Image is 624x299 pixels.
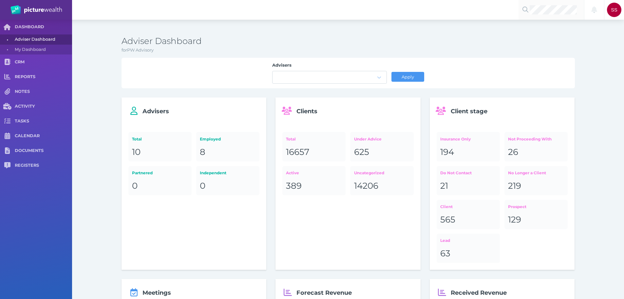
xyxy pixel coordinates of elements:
span: Under Advice [354,137,382,141]
a: Total16657 [282,132,346,161]
span: Apply [399,74,417,79]
p: for PW Advisory [122,47,575,53]
div: 0 [132,181,188,192]
span: Prospect [508,204,526,209]
a: Partnered0 [128,166,192,195]
span: REPORTS [15,74,72,80]
span: Uncategorized [354,170,384,175]
span: Employed [200,137,221,141]
div: 565 [440,214,496,225]
span: Insurance Only [440,137,471,141]
a: Under Advice625 [350,132,413,161]
div: 10 [132,147,188,158]
span: Received Revenue [451,289,507,296]
span: Active [286,170,299,175]
span: CALENDAR [15,133,72,139]
div: 0 [200,181,256,192]
span: Client stage [451,108,487,115]
div: 63 [440,248,496,259]
img: PW [10,5,62,14]
span: Do Not Contact [440,170,472,175]
span: Clients [296,108,317,115]
span: CRM [15,59,72,65]
span: No Longer a Client [508,170,546,175]
span: Total [286,137,296,141]
span: Advisers [142,108,169,115]
div: Shelby Slender [607,3,621,17]
label: Advisers [272,62,387,71]
span: My Dashboard [15,45,70,55]
div: 389 [286,181,342,192]
span: NOTES [15,89,72,95]
a: Employed8 [196,132,259,161]
div: 21 [440,181,496,192]
div: 129 [508,214,564,225]
span: SS [611,7,617,12]
div: 625 [354,147,410,158]
span: REGISTERS [15,163,72,168]
span: Client [440,204,453,209]
span: TASKS [15,118,72,124]
span: ACTIVITY [15,104,72,109]
span: Partnered [132,170,153,175]
span: Forecast Revenue [296,289,352,296]
h3: Adviser Dashboard [122,36,575,47]
span: DASHBOARD [15,24,72,30]
div: 8 [200,147,256,158]
div: 16657 [286,147,342,158]
div: 194 [440,147,496,158]
span: Total [132,137,142,141]
span: Lead [440,238,450,243]
span: DOCUMENTS [15,148,72,154]
span: Independent [200,170,226,175]
span: Not Proceeding With [508,137,552,141]
div: 14206 [354,181,410,192]
span: Adviser Dashboard [15,34,70,45]
a: Active389 [282,166,346,195]
span: Meetings [142,289,171,296]
div: 219 [508,181,564,192]
a: Total10 [128,132,192,161]
button: Apply [391,72,424,82]
div: 26 [508,147,564,158]
a: Independent0 [196,166,259,195]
